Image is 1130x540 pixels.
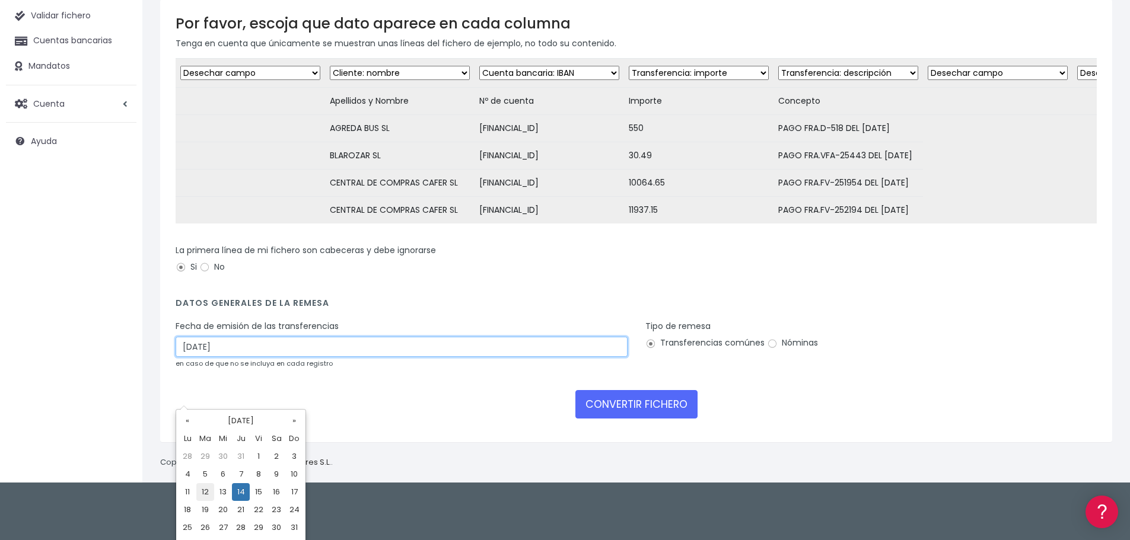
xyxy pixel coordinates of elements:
a: Validar fichero [6,4,136,28]
td: 28 [179,448,196,465]
td: 17 [285,483,303,501]
td: 1 [250,448,268,465]
th: Mi [214,430,232,448]
a: Mandatos [6,54,136,79]
td: 26 [196,519,214,536]
p: Tenga en cuenta que únicamente se muestran unas líneas del fichero de ejemplo, no todo su contenido. [176,37,1097,50]
td: 6 [214,465,232,483]
label: Tipo de remesa [645,320,711,333]
td: 12 [196,483,214,501]
td: Concepto [774,88,923,115]
td: 3 [285,448,303,465]
div: Programadores [12,285,225,296]
label: Nóminas [767,337,818,349]
td: CENTRAL DE COMPRAS CAFER SL [325,170,475,197]
td: 2 [268,448,285,465]
td: CENTRAL DE COMPRAS CAFER SL [325,197,475,224]
th: Ju [232,430,250,448]
label: No [199,261,225,273]
td: Nº de cuenta [475,88,624,115]
small: en caso de que no se incluya en cada registro [176,359,333,368]
td: 550 [624,115,774,142]
td: 14 [232,483,250,501]
td: 11 [179,483,196,501]
a: Videotutoriales [12,187,225,205]
a: Formatos [12,150,225,168]
th: Vi [250,430,268,448]
td: 11937.15 [624,197,774,224]
td: 23 [268,501,285,519]
td: [FINANCIAL_ID] [475,142,624,170]
th: Sa [268,430,285,448]
a: General [12,254,225,273]
td: [FINANCIAL_ID] [475,197,624,224]
a: Información general [12,101,225,119]
td: PAGO FRA.FV-251954 DEL [DATE] [774,170,923,197]
p: Copyright © 2025 . [160,456,333,469]
td: [FINANCIAL_ID] [475,115,624,142]
td: 22 [250,501,268,519]
td: PAGO FRA.VFA-25443 DEL [DATE] [774,142,923,170]
a: Ayuda [6,129,136,154]
td: 4 [179,465,196,483]
td: 7 [232,465,250,483]
td: 24 [285,501,303,519]
button: Contáctanos [12,317,225,338]
td: 30 [268,519,285,536]
td: BLAROZAR SL [325,142,475,170]
a: API [12,303,225,321]
label: Transferencias comúnes [645,337,765,349]
td: 27 [214,519,232,536]
h3: Por favor, escoja que dato aparece en cada columna [176,15,1097,32]
h4: Datos generales de la remesa [176,298,1097,314]
td: 21 [232,501,250,519]
td: 30 [214,448,232,465]
div: Información general [12,82,225,94]
td: 29 [196,448,214,465]
td: 25 [179,519,196,536]
td: PAGO FRA.FV-252194 DEL [DATE] [774,197,923,224]
td: 8 [250,465,268,483]
td: 10064.65 [624,170,774,197]
th: » [285,412,303,430]
div: Convertir ficheros [12,131,225,142]
button: CONVERTIR FICHERO [575,390,698,418]
td: 30.49 [624,142,774,170]
td: 18 [179,501,196,519]
th: [DATE] [196,412,285,430]
td: 20 [214,501,232,519]
td: AGREDA BUS SL [325,115,475,142]
th: Do [285,430,303,448]
td: 9 [268,465,285,483]
td: 15 [250,483,268,501]
a: POWERED BY ENCHANT [163,341,228,353]
label: La primera línea de mi fichero son cabeceras y debe ignorarse [176,244,436,257]
td: 31 [232,448,250,465]
th: Lu [179,430,196,448]
a: Perfiles de empresas [12,205,225,223]
a: Problemas habituales [12,168,225,187]
th: « [179,412,196,430]
th: Ma [196,430,214,448]
span: Ayuda [31,135,57,147]
a: Cuentas bancarias [6,28,136,53]
td: 19 [196,501,214,519]
label: Si [176,261,197,273]
td: 28 [232,519,250,536]
label: Fecha de emisión de las transferencias [176,320,339,333]
td: PAGO FRA.D-518 DEL [DATE] [774,115,923,142]
div: Facturación [12,235,225,247]
td: 5 [196,465,214,483]
td: [FINANCIAL_ID] [475,170,624,197]
td: 10 [285,465,303,483]
a: Cuenta [6,91,136,116]
td: 13 [214,483,232,501]
td: 16 [268,483,285,501]
td: Importe [624,88,774,115]
span: Cuenta [33,97,65,109]
td: Apellidos y Nombre [325,88,475,115]
td: 31 [285,519,303,536]
td: 29 [250,519,268,536]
